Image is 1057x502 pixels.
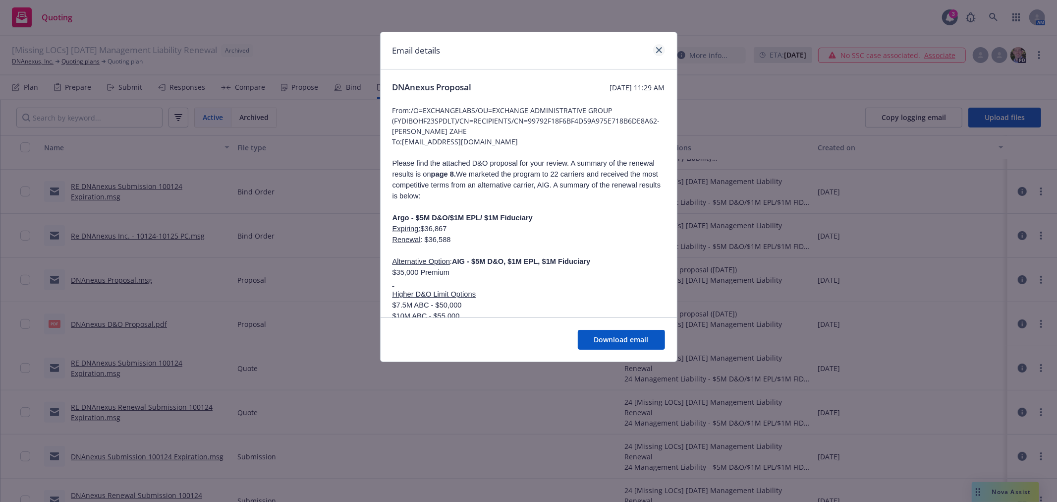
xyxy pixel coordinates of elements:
u: Higher D&O Limit Options [392,290,476,298]
p: : [392,256,665,267]
span: [DATE] 11:29 AM [610,82,665,93]
span: From: /O=EXCHANGELABS/OU=EXCHANGE ADMINISTRATIVE GROUP (FYDIBOHF23SPDLT)/CN=RECIPIENTS/CN=99792F1... [392,105,665,136]
u: Expiring: [392,225,421,233]
h1: Email details [392,44,441,57]
li: $7.5M ABC - $50,000 [392,300,665,311]
a: close [653,44,665,56]
u: Alternative Option [392,257,450,265]
li: $10M ABC - $55,000 [392,311,665,321]
b: page 8. [431,170,456,178]
b: Argo - $5M D&O/$1M EPL/ $1M Fiduciary [392,214,533,222]
p: $36,867 [392,223,665,234]
u: Renewal [392,236,421,244]
p: Please find the attached D&O proposal for your review. A summary of the renewal results is on We ... [392,158,665,201]
li: $35,000 Premium [392,267,665,278]
b: AIG - $5M D&O, $1M EPL, $1M Fiduciary [452,257,590,265]
span: To: [EMAIL_ADDRESS][DOMAIN_NAME] [392,136,665,147]
button: Download email [578,330,665,350]
span: DNAnexus Proposal [392,81,472,93]
li: : $36,588 [392,234,665,245]
span: Download email [594,335,649,344]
